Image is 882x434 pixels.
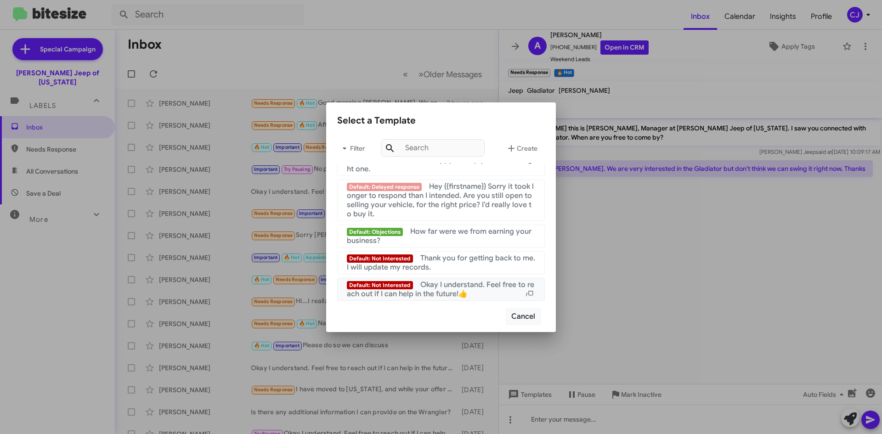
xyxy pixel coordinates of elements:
div: Select a Template [337,113,545,128]
span: Default: Delayed response [347,183,422,191]
span: Default: Objections [347,228,403,236]
span: Default: Not Interested [347,281,413,289]
span: How far were we from earning your business? [347,227,531,245]
button: Cancel [505,308,541,325]
button: Filter [337,137,367,159]
button: Create [498,137,545,159]
span: Hey {{firstname}} Sorry it took longer to respond than I intended. Are you still open to selling ... [347,182,534,219]
span: Default: Not Interested [347,254,413,263]
span: Thank you for getting back to me. I will update my records. [347,254,535,272]
input: Search [381,139,485,157]
span: Create [506,140,537,157]
span: Filter [337,140,367,157]
span: Okay I understand. Feel free to reach out if I can help in the future!👍 [347,280,534,299]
